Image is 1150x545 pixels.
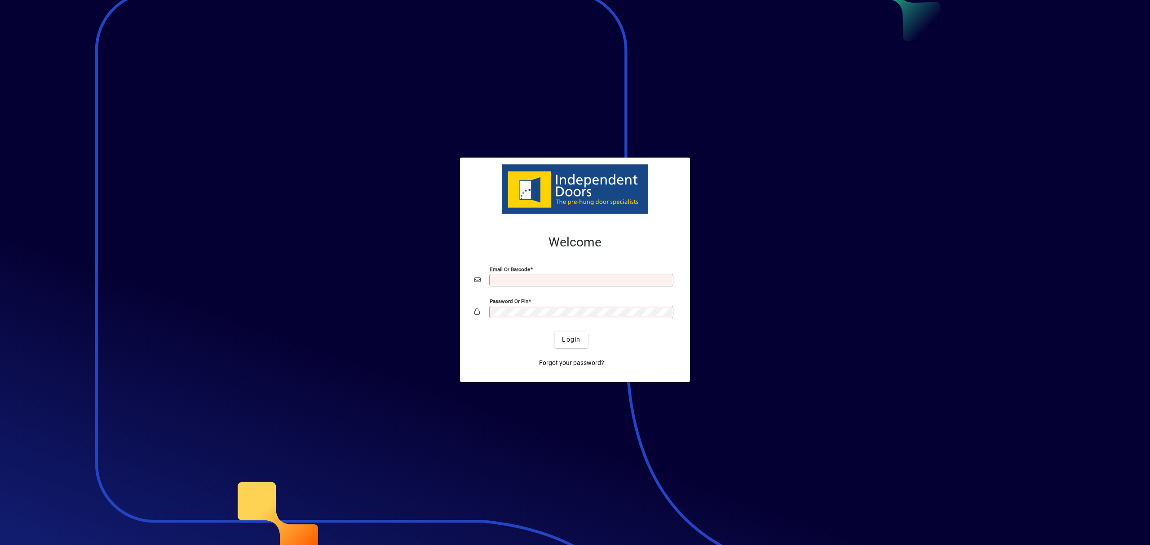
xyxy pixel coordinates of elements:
a: Forgot your password? [535,355,608,371]
span: Login [562,335,580,344]
mat-label: Email or Barcode [490,266,530,272]
h2: Welcome [474,235,676,250]
button: Login [555,332,588,348]
mat-label: Password or Pin [490,298,528,304]
span: Forgot your password? [539,358,604,368]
